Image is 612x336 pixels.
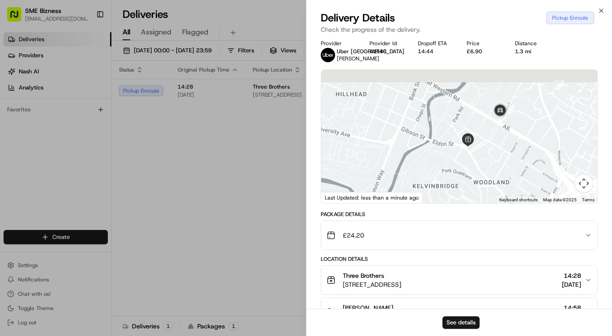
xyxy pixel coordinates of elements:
[418,48,452,55] div: 14:44
[501,101,518,118] div: 2
[499,197,538,203] button: Keyboard shortcuts
[343,303,393,312] span: [PERSON_NAME]
[152,88,163,99] button: Start new chat
[9,154,23,169] img: Joana Marie Avellanoza
[9,9,27,27] img: Nash
[337,55,379,62] span: [PERSON_NAME]
[321,11,395,25] span: Delivery Details
[5,196,72,213] a: 📗Knowledge Base
[9,85,25,102] img: 1736555255976-a54dd68f-1ca7-489b-9aae-adbdc363a1c4
[321,298,597,327] button: [PERSON_NAME]14:58
[562,303,581,312] span: 14:58
[72,196,147,213] a: 💻API Documentation
[34,139,53,146] span: [DATE]
[562,280,581,289] span: [DATE]
[551,77,568,94] div: 1
[85,200,144,209] span: API Documentation
[63,221,108,229] a: Powered byPylon
[321,25,598,34] p: Check the progress of the delivery.
[76,201,83,208] div: 💻
[467,48,501,55] div: £6.90
[543,197,577,202] span: Map data ©2025
[19,85,35,102] img: 8571987876998_91fb9ceb93ad5c398215_72.jpg
[582,197,595,202] a: Terms (opens in new tab)
[321,211,598,218] div: Package Details
[40,94,123,102] div: We're available if you need us!
[343,280,401,289] span: [STREET_ADDRESS]
[562,271,581,280] span: 14:28
[18,200,68,209] span: Knowledge Base
[120,163,123,170] span: •
[343,271,384,280] span: Three Brothers
[418,40,452,47] div: Dropoff ETA
[30,139,33,146] span: •
[321,221,597,250] button: £24.20
[321,266,597,294] button: Three Brothers[STREET_ADDRESS]14:28[DATE]
[515,48,549,55] div: 1.3 mi
[370,48,387,55] button: A1E46
[18,163,25,170] img: 1736555255976-a54dd68f-1ca7-489b-9aae-adbdc363a1c4
[343,231,364,240] span: £24.20
[323,191,353,203] a: Open this area in Google Maps (opens a new window)
[321,48,335,62] img: uber-new-logo.jpeg
[467,40,501,47] div: Price
[9,116,60,123] div: Past conversations
[139,115,163,125] button: See all
[442,316,480,329] button: See details
[40,85,147,94] div: Start new chat
[575,174,593,192] button: Map camera controls
[321,192,423,203] div: Last Updated: less than a minute ago
[28,163,119,170] span: [PERSON_NAME] [PERSON_NAME]
[125,163,144,170] span: [DATE]
[321,255,598,263] div: Location Details
[337,48,404,55] span: Uber [GEOGRAPHIC_DATA]
[9,36,163,50] p: Welcome 👋
[321,40,355,47] div: Provider
[515,40,549,47] div: Distance
[89,222,108,229] span: Pylon
[9,201,16,208] div: 📗
[370,40,404,47] div: Provider Id
[23,58,148,67] input: Clear
[323,191,353,203] img: Google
